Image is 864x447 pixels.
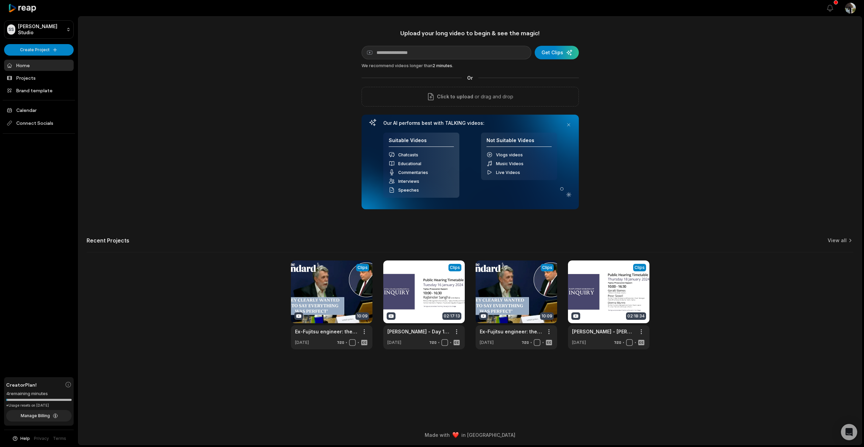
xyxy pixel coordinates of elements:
p: or drag and drop [473,93,513,101]
a: Terms [53,435,66,442]
div: 4 remaining minutes [6,390,72,397]
div: Made with in [GEOGRAPHIC_DATA] [85,431,856,439]
span: Vlogs videos [496,152,523,157]
span: Creator Plan! [6,381,37,388]
a: [PERSON_NAME] - Day 105 AM ([DATE]) - Post Office Horizon IT Inquiry [387,328,450,335]
span: Educational [398,161,421,166]
h4: Suitable Videos [389,137,454,147]
button: Manage Billing [6,410,72,422]
button: Get Clips [535,46,579,59]
span: Help [20,435,30,442]
span: Click to upload [437,93,473,101]
div: *Usage resets on [DATE] [6,403,72,408]
span: Commentaries [398,170,428,175]
a: Brand template [4,85,74,96]
h1: Upload your long video to begin & see the magic! [362,29,579,37]
p: [PERSON_NAME] Studio [18,23,63,36]
div: SS [7,24,15,35]
a: Privacy [34,435,49,442]
span: Interviews [398,179,419,184]
img: heart emoji [453,432,459,438]
a: View all [828,237,847,244]
a: Ex-Fujitsu engineer: the Post Office ‘clearly wanted me to say everything was perfect’ [480,328,542,335]
span: Connect Socials [4,117,74,129]
h3: Our AI performs best with TALKING videos: [383,120,557,126]
a: [PERSON_NAME] - [PERSON_NAME] - Day 107 PM ([DATE]) - Post Office Horizon IT Inquiry [572,328,635,335]
span: Speeches [398,188,419,193]
a: Projects [4,72,74,83]
button: Create Project [4,44,74,56]
h4: Not Suitable Videos [486,137,552,147]
button: Help [12,435,30,442]
a: Ex-Fujitsu engineer: the Post Office ‘clearly wanted me to say everything was perfect’ [295,328,357,335]
span: Or [462,74,478,81]
span: Live Videos [496,170,520,175]
span: 2 minutes [433,63,452,68]
div: Open Intercom Messenger [841,424,857,440]
h2: Recent Projects [87,237,129,244]
span: Chatcasts [398,152,418,157]
div: We recommend videos longer than . [362,63,579,69]
a: Home [4,60,74,71]
a: Calendar [4,104,74,116]
span: Music Videos [496,161,523,166]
